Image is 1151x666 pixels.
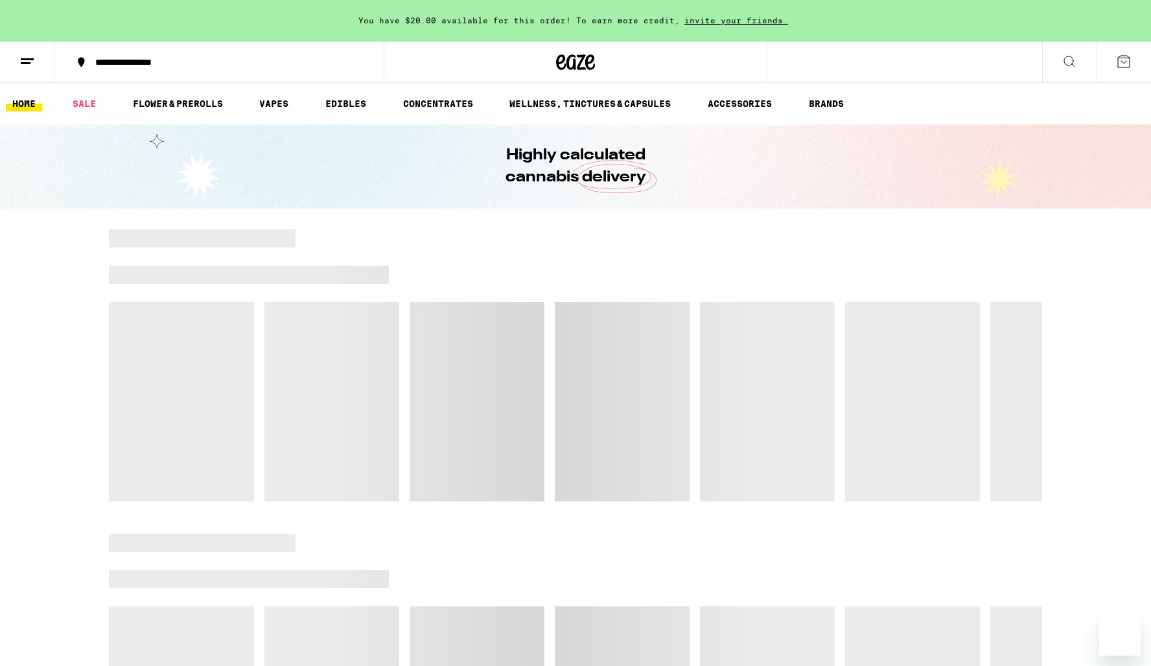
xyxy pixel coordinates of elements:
a: WELLNESS, TINCTURES & CAPSULES [503,96,677,111]
a: FLOWER & PREROLLS [126,96,229,111]
a: SALE [66,96,102,111]
a: HOME [6,96,42,111]
span: invite your friends. [680,16,793,25]
a: CONCENTRATES [397,96,480,111]
iframe: Button to launch messaging window [1099,614,1141,656]
a: VAPES [253,96,295,111]
h1: Highly calculated cannabis delivery [469,144,682,189]
a: BRANDS [802,96,850,111]
a: EDIBLES [319,96,373,111]
span: You have $20.00 available for this order! To earn more credit, [358,16,680,25]
a: ACCESSORIES [701,96,778,111]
